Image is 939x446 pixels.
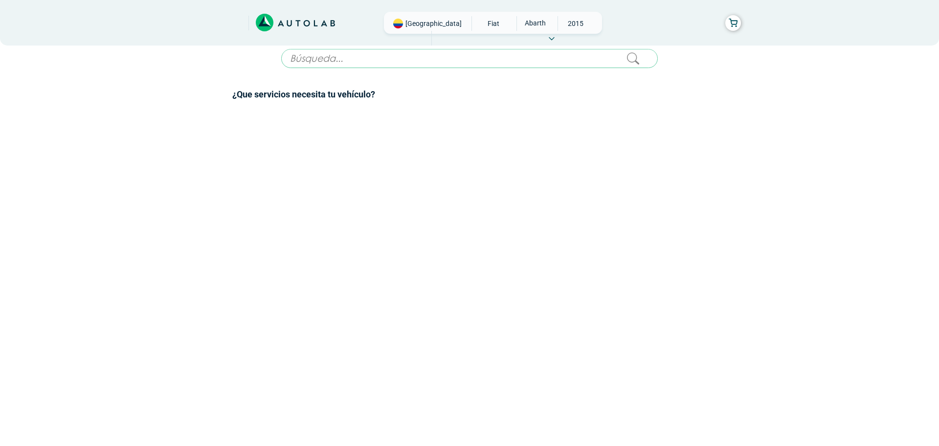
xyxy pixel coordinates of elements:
span: ABARTH [517,16,552,30]
span: [GEOGRAPHIC_DATA] [405,19,462,28]
img: Flag of COLOMBIA [393,19,403,28]
input: Búsqueda... [281,49,658,68]
span: 2015 [558,16,593,31]
span: FIAT [476,16,511,31]
h2: ¿Que servicios necesita tu vehículo? [232,88,707,101]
